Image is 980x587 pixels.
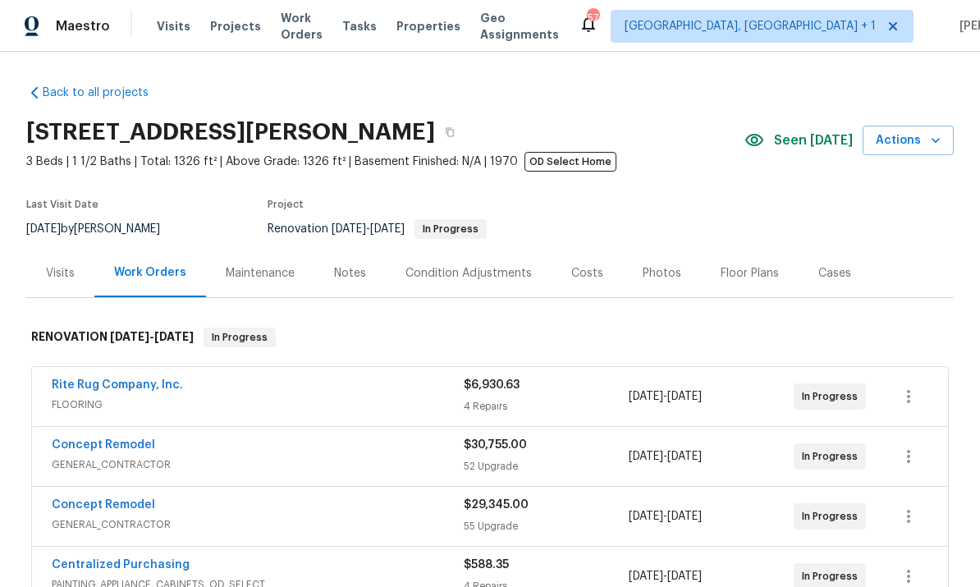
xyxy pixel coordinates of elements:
[629,388,702,405] span: -
[629,448,702,465] span: -
[52,499,155,511] a: Concept Remodel
[629,571,663,582] span: [DATE]
[818,265,851,282] div: Cases
[26,154,744,170] span: 3 Beds | 1 1/2 Baths | Total: 1326 ft² | Above Grade: 1326 ft² | Basement Finished: N/A | 1970
[802,388,864,405] span: In Progress
[464,559,509,571] span: $588.35
[464,398,629,415] div: 4 Repairs
[46,265,75,282] div: Visits
[281,10,323,43] span: Work Orders
[332,223,405,235] span: -
[268,223,487,235] span: Renovation
[643,265,681,282] div: Photos
[435,117,465,147] button: Copy Address
[802,448,864,465] span: In Progress
[26,311,954,364] div: RENOVATION [DATE]-[DATE]In Progress
[480,10,559,43] span: Geo Assignments
[524,152,616,172] span: OD Select Home
[332,223,366,235] span: [DATE]
[52,397,464,413] span: FLOORING
[342,21,377,32] span: Tasks
[154,331,194,342] span: [DATE]
[157,18,190,34] span: Visits
[802,568,864,585] span: In Progress
[226,265,295,282] div: Maintenance
[205,329,274,346] span: In Progress
[667,391,702,402] span: [DATE]
[52,439,155,451] a: Concept Remodel
[110,331,149,342] span: [DATE]
[667,571,702,582] span: [DATE]
[571,265,603,282] div: Costs
[52,379,183,391] a: Rite Rug Company, Inc.
[110,331,194,342] span: -
[667,511,702,522] span: [DATE]
[464,458,629,475] div: 52 Upgrade
[396,18,460,34] span: Properties
[464,379,520,391] span: $6,930.63
[625,18,876,34] span: [GEOGRAPHIC_DATA], [GEOGRAPHIC_DATA] + 1
[52,516,464,533] span: GENERAL_CONTRACTOR
[26,124,435,140] h2: [STREET_ADDRESS][PERSON_NAME]
[464,518,629,534] div: 55 Upgrade
[629,568,702,585] span: -
[464,439,527,451] span: $30,755.00
[721,265,779,282] div: Floor Plans
[629,391,663,402] span: [DATE]
[629,511,663,522] span: [DATE]
[52,456,464,473] span: GENERAL_CONTRACTOR
[52,559,190,571] a: Centralized Purchasing
[210,18,261,34] span: Projects
[667,451,702,462] span: [DATE]
[405,265,532,282] div: Condition Adjustments
[334,265,366,282] div: Notes
[26,223,61,235] span: [DATE]
[863,126,954,156] button: Actions
[268,199,304,209] span: Project
[26,85,184,101] a: Back to all projects
[26,199,98,209] span: Last Visit Date
[370,223,405,235] span: [DATE]
[114,264,186,281] div: Work Orders
[31,328,194,347] h6: RENOVATION
[629,451,663,462] span: [DATE]
[416,224,485,234] span: In Progress
[56,18,110,34] span: Maestro
[629,508,702,525] span: -
[774,132,853,149] span: Seen [DATE]
[587,10,598,26] div: 57
[802,508,864,525] span: In Progress
[464,499,529,511] span: $29,345.00
[26,219,180,239] div: by [PERSON_NAME]
[876,131,941,151] span: Actions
